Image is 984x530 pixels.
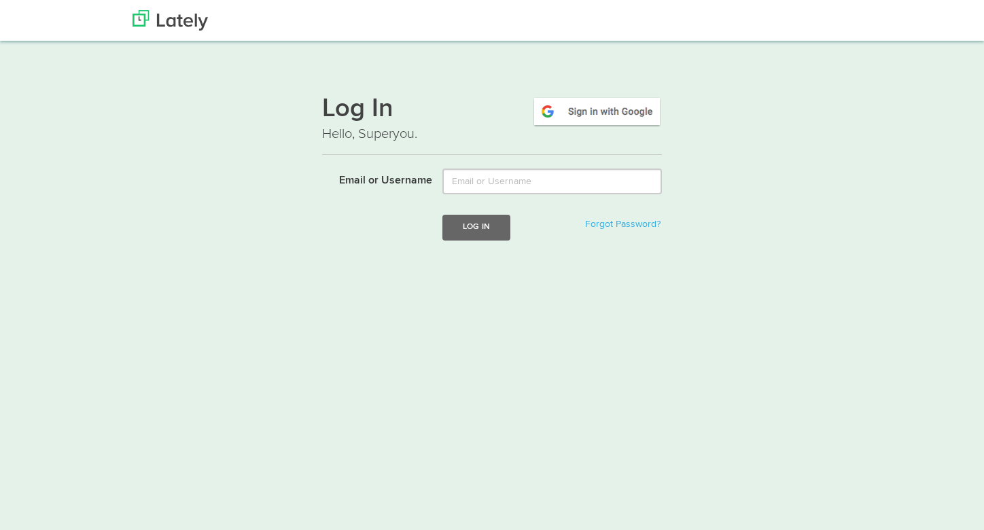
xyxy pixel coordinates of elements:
[322,96,662,124] h1: Log In
[532,96,662,127] img: google-signin.png
[442,215,510,240] button: Log In
[585,219,661,229] a: Forgot Password?
[322,124,662,144] p: Hello, Superyou.
[133,10,208,31] img: Lately
[312,169,432,189] label: Email or Username
[442,169,662,194] input: Email or Username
